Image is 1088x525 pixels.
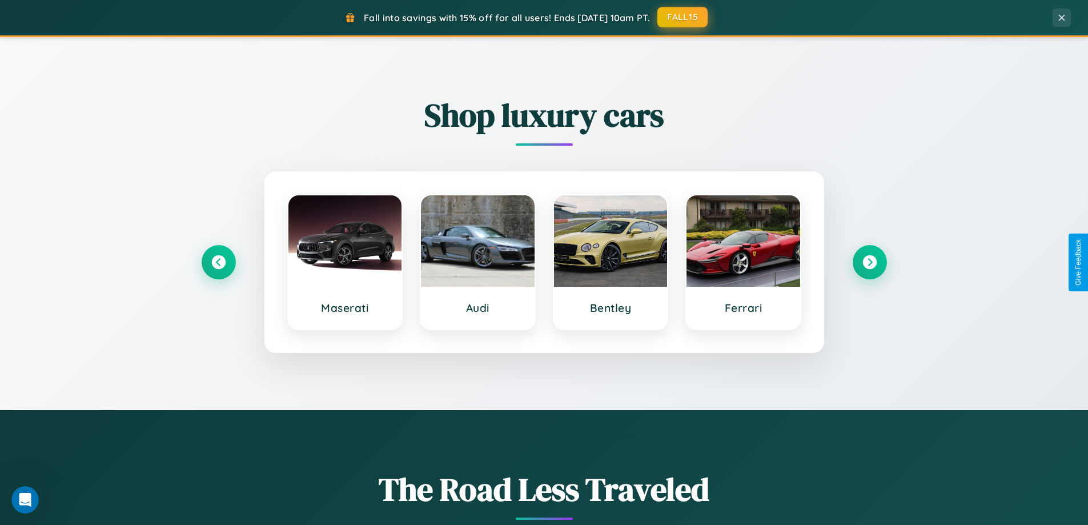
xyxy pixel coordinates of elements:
h3: Maserati [300,301,391,315]
h3: Bentley [565,301,656,315]
div: Give Feedback [1074,239,1082,286]
h2: Shop luxury cars [202,93,887,137]
h3: Audi [432,301,523,315]
h3: Ferrari [698,301,789,315]
h1: The Road Less Traveled [202,467,887,511]
button: FALL15 [657,7,708,27]
iframe: Intercom live chat [11,486,39,514]
span: Fall into savings with 15% off for all users! Ends [DATE] 10am PT. [364,12,650,23]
